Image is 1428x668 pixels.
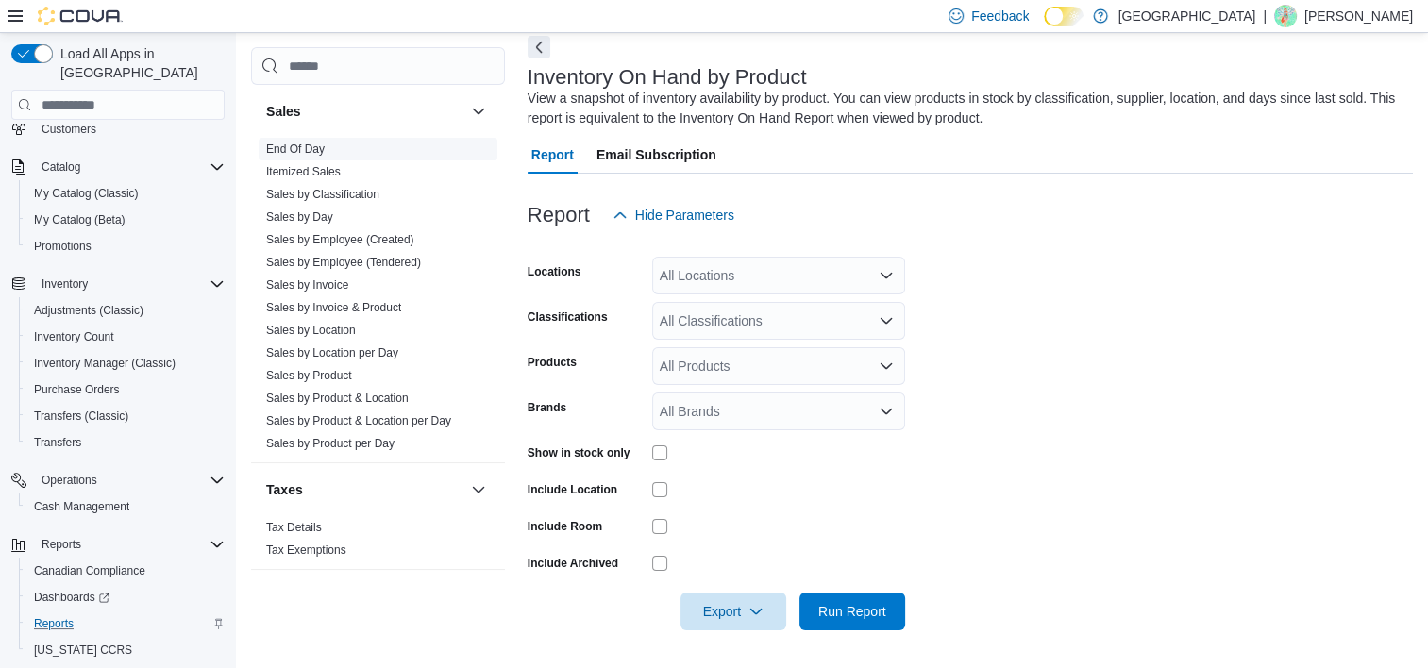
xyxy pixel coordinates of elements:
[42,122,96,137] span: Customers
[266,102,301,121] h3: Sales
[266,368,352,383] span: Sales by Product
[34,409,128,424] span: Transfers (Classic)
[19,637,232,663] button: [US_STATE] CCRS
[42,276,88,292] span: Inventory
[4,467,232,493] button: Operations
[26,378,225,401] span: Purchase Orders
[26,586,225,609] span: Dashboards
[26,405,225,427] span: Transfers (Classic)
[528,556,618,571] label: Include Archived
[19,297,232,324] button: Adjustments (Classic)
[266,520,322,535] span: Tax Details
[266,392,409,405] a: Sales by Product & Location
[528,204,590,226] h3: Report
[26,639,140,661] a: [US_STATE] CCRS
[34,469,105,492] button: Operations
[528,400,566,415] label: Brands
[26,586,117,609] a: Dashboards
[19,429,232,456] button: Transfers
[266,436,395,451] span: Sales by Product per Day
[19,610,232,637] button: Reports
[266,543,346,557] a: Tax Exemptions
[34,499,129,514] span: Cash Management
[53,44,225,82] span: Load All Apps in [GEOGRAPHIC_DATA]
[34,186,139,201] span: My Catalog (Classic)
[26,639,225,661] span: Washington CCRS
[528,519,602,534] label: Include Room
[19,558,232,584] button: Canadian Compliance
[266,521,322,534] a: Tax Details
[1044,26,1045,27] span: Dark Mode
[34,590,109,605] span: Dashboards
[1274,5,1297,27] div: Natalie Frost
[528,36,550,58] button: Next
[34,117,225,141] span: Customers
[596,136,716,174] span: Email Subscription
[26,326,122,348] a: Inventory Count
[467,100,490,123] button: Sales
[26,235,225,258] span: Promotions
[4,531,232,558] button: Reports
[34,356,176,371] span: Inventory Manager (Classic)
[26,352,183,375] a: Inventory Manager (Classic)
[26,495,137,518] a: Cash Management
[680,593,786,630] button: Export
[266,324,356,337] a: Sales by Location
[19,207,232,233] button: My Catalog (Beta)
[266,345,398,360] span: Sales by Location per Day
[879,313,894,328] button: Open list of options
[266,301,401,314] a: Sales by Invoice & Product
[26,405,136,427] a: Transfers (Classic)
[26,299,151,322] a: Adjustments (Classic)
[266,278,348,292] a: Sales by Invoice
[26,182,225,205] span: My Catalog (Classic)
[42,473,97,488] span: Operations
[528,355,577,370] label: Products
[692,593,775,630] span: Export
[266,346,398,359] a: Sales by Location per Day
[1117,5,1255,27] p: [GEOGRAPHIC_DATA]
[266,391,409,406] span: Sales by Product & Location
[266,232,414,247] span: Sales by Employee (Created)
[879,268,894,283] button: Open list of options
[266,300,401,315] span: Sales by Invoice & Product
[26,559,153,582] a: Canadian Compliance
[19,376,232,403] button: Purchase Orders
[34,616,74,631] span: Reports
[26,299,225,322] span: Adjustments (Classic)
[26,431,225,454] span: Transfers
[26,378,127,401] a: Purchase Orders
[528,482,617,497] label: Include Location
[467,478,490,501] button: Taxes
[38,7,123,25] img: Cova
[34,435,81,450] span: Transfers
[34,273,95,295] button: Inventory
[26,612,81,635] a: Reports
[34,212,126,227] span: My Catalog (Beta)
[528,264,581,279] label: Locations
[266,188,379,201] a: Sales by Classification
[251,138,505,462] div: Sales
[4,115,232,142] button: Customers
[19,493,232,520] button: Cash Management
[266,277,348,292] span: Sales by Invoice
[528,66,807,89] h3: Inventory On Hand by Product
[528,309,608,325] label: Classifications
[1263,5,1267,27] p: |
[266,187,379,202] span: Sales by Classification
[26,326,225,348] span: Inventory Count
[34,533,89,556] button: Reports
[34,239,92,254] span: Promotions
[266,480,463,499] button: Taxes
[266,543,346,558] span: Tax Exemptions
[635,206,734,225] span: Hide Parameters
[266,142,325,157] span: End Of Day
[34,329,114,344] span: Inventory Count
[34,118,104,141] a: Customers
[19,324,232,350] button: Inventory Count
[34,156,88,178] button: Catalog
[266,142,325,156] a: End Of Day
[26,612,225,635] span: Reports
[34,156,225,178] span: Catalog
[26,431,89,454] a: Transfers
